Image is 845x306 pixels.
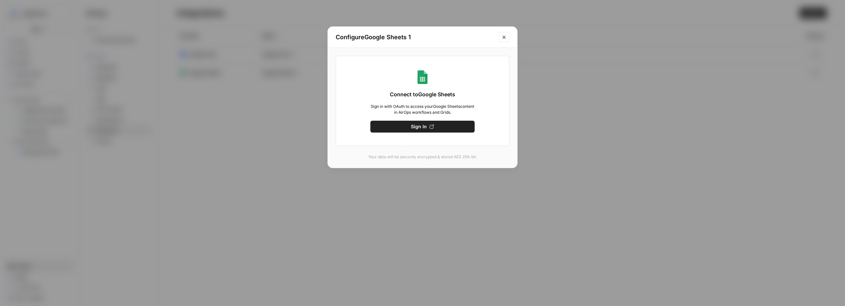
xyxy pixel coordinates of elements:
[415,69,430,85] img: Google Sheets
[411,123,427,130] span: Sign In
[336,33,495,42] h2: Configure Google Sheets 1
[499,32,509,43] button: Close modal
[390,90,455,98] span: Connect to Google Sheets
[370,121,475,133] button: Sign In
[336,154,509,160] p: Your data will be securely encrypted & stored AES 256-bit.
[370,104,475,115] span: Sign in with OAuth to access your Google Sheets content in AirOps workflows and Grids.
